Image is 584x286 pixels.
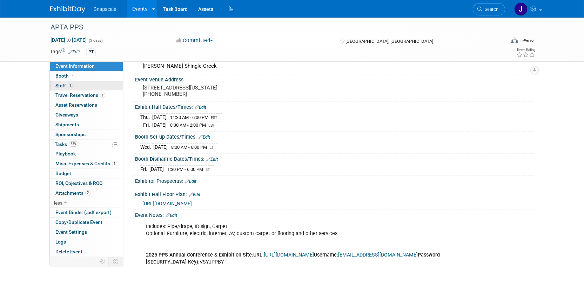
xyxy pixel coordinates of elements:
td: Thu. [140,114,152,121]
div: APTA PPS [48,21,495,34]
div: Exhibit Hall Floor Plan: [135,189,534,198]
a: Event Binder (.pdf export) [50,208,123,217]
span: EST [211,115,217,120]
a: Edit [68,49,80,54]
div: Event Notes: [135,210,534,219]
a: Edit [206,157,218,162]
span: 8:30 AM - 2:00 PM [170,122,206,128]
span: (3 days) [88,38,103,43]
button: Committed [174,37,216,44]
a: Staff1 [50,81,123,91]
a: ROI, Objectives & ROO [50,179,123,188]
td: [DATE] [149,166,164,173]
td: [DATE] [153,144,168,151]
td: Wed. [140,144,153,151]
span: Event Settings [55,229,87,235]
a: Event Settings [50,227,123,237]
i: Booth reservation complete [72,74,75,78]
div: Exhibitor Prospectus: [135,176,534,185]
span: 33% [69,141,78,147]
a: Delete Event [50,247,123,257]
a: Edit [189,192,200,197]
span: 1 [112,161,117,166]
a: [URL][DOMAIN_NAME] [142,201,192,206]
div: Exhibit Hall Dates/Times: [135,102,534,111]
span: Delete Event [55,249,82,254]
a: less [50,198,123,208]
a: Budget [50,169,123,178]
span: Staff [55,83,73,88]
a: Booth [50,71,123,81]
span: 8:00 AM - 6:00 PM [171,145,207,150]
div: [PERSON_NAME] Shingle Creek [140,61,529,72]
span: Logs [55,239,66,245]
a: Copy/Duplicate Event [50,218,123,227]
span: Misc. Expenses & Credits [55,161,117,166]
a: Attachments2 [50,188,123,198]
span: EST [208,123,215,128]
a: Sponsorships [50,130,123,139]
a: Search [473,3,505,15]
div: Booth Set-up Dates/Times: [135,132,534,141]
span: to [65,37,72,43]
a: Tasks33% [50,140,123,149]
span: Budget [55,171,71,176]
a: Edit [199,135,210,140]
span: Shipments [55,122,79,127]
span: Snapscale [94,6,116,12]
span: less [54,200,62,206]
div: Includes: Pipe/drape, ID sign, Carpet Optional: Furniture, electric, internet, AV, custom carpet ... [141,220,457,269]
span: 1:30 PM - 6:00 PM [167,167,203,172]
span: 11:30 AM - 6:00 PM [170,115,208,120]
a: Edit [166,213,177,218]
img: Jennifer Benedict [514,2,528,16]
div: Booth Dismantle Dates/Times: [135,154,534,163]
a: Logs [50,237,123,247]
div: Event Format [464,36,536,47]
span: ROI, Objectives & ROO [55,180,102,186]
td: Toggle Event Tabs [108,257,123,266]
a: Asset Reservations [50,100,123,110]
td: [DATE] [152,121,167,129]
a: Giveaways [50,110,123,120]
a: Edit [185,179,196,184]
span: ET [206,167,210,172]
b: Username: [314,252,338,258]
a: Misc. Expenses & Credits1 [50,159,123,168]
span: Playbook [55,151,76,157]
span: Event Binder (.pdf export) [55,209,112,215]
img: Format-Inperson.png [511,38,518,43]
div: In-Person [519,38,536,43]
b: Password [SECURITY_DATA] Key): [146,252,440,265]
span: Tasks [55,141,78,147]
span: 2 [85,190,90,195]
span: [GEOGRAPHIC_DATA], [GEOGRAPHIC_DATA] [345,39,433,44]
td: Fri. [140,121,152,129]
td: Fri. [140,166,149,173]
b: URL: [253,252,264,258]
span: Booth [55,73,77,79]
a: [URL][DOMAIN_NAME] [264,252,314,258]
div: Event Rating [516,48,535,52]
b: 2025 PPS Annual Conference & Exhibition Site: [146,252,253,258]
span: Travel Reservations [55,92,105,98]
div: PT [86,48,96,56]
span: Attachments [55,190,90,196]
span: Giveaways [55,112,78,118]
a: Shipments [50,120,123,129]
span: Event Information [55,63,95,69]
pre: [STREET_ADDRESS][US_STATE] [PHONE_NUMBER] [143,85,294,97]
a: Edit [195,105,206,110]
a: [EMAIL_ADDRESS][DOMAIN_NAME] [338,252,418,258]
td: Tags [50,48,80,56]
img: ExhibitDay [50,6,85,13]
a: Event Information [50,61,123,71]
span: Sponsorships [55,132,86,137]
span: Asset Reservations [55,102,97,108]
span: Search [482,7,498,12]
div: Event Venue Address: [135,74,534,83]
span: 1 [68,83,73,88]
span: ET [209,145,214,150]
span: Copy/Duplicate Event [55,219,102,225]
